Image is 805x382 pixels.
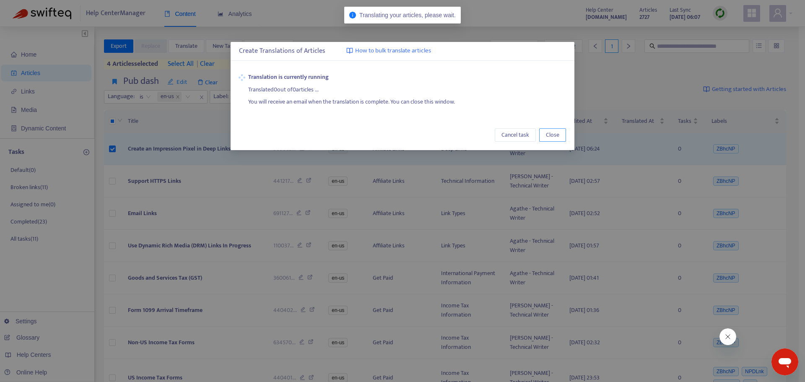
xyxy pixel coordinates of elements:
[239,46,566,56] div: Create Translations of Articles
[248,73,566,82] strong: Translation is currently running
[546,130,559,140] span: Close
[495,128,536,142] button: Cancel task
[771,348,798,375] iframe: Button to launch messaging window
[359,12,456,18] span: Translating your articles, please wait.
[5,6,60,13] span: Hi. Need any help?
[346,47,353,54] img: image-link
[501,130,529,140] span: Cancel task
[248,82,566,94] div: Translated 0 out of 0 articles ...
[539,128,566,142] button: Close
[248,94,566,107] div: You will receive an email when the translation is complete. You can close this window.
[349,12,356,18] span: info-circle
[355,46,431,56] span: How to bulk translate articles
[719,328,736,345] iframe: Close message
[346,46,431,56] a: How to bulk translate articles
